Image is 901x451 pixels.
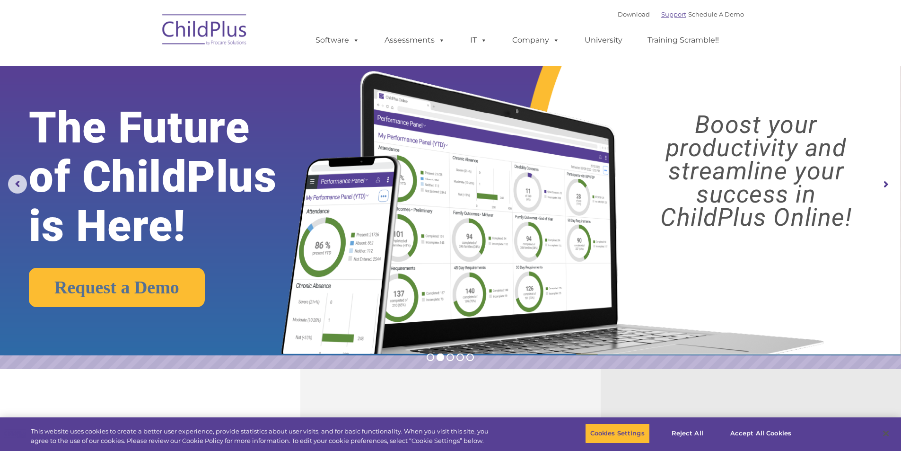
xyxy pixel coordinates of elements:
[29,103,316,251] rs-layer: The Future of ChildPlus is Here!
[618,10,650,18] a: Download
[131,101,172,108] span: Phone number
[31,427,496,445] div: This website uses cookies to create a better user experience, provide statistics about user visit...
[725,424,796,443] button: Accept All Cookies
[575,31,632,50] a: University
[875,423,896,444] button: Close
[585,424,650,443] button: Cookies Settings
[658,424,717,443] button: Reject All
[638,31,728,50] a: Training Scramble!!
[29,268,205,307] a: Request a Demo
[157,8,252,55] img: ChildPlus by Procare Solutions
[503,31,569,50] a: Company
[375,31,455,50] a: Assessments
[688,10,744,18] a: Schedule A Demo
[461,31,497,50] a: IT
[661,10,686,18] a: Support
[618,10,744,18] font: |
[306,31,369,50] a: Software
[622,113,890,229] rs-layer: Boost your productivity and streamline your success in ChildPlus Online!
[131,62,160,70] span: Last name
